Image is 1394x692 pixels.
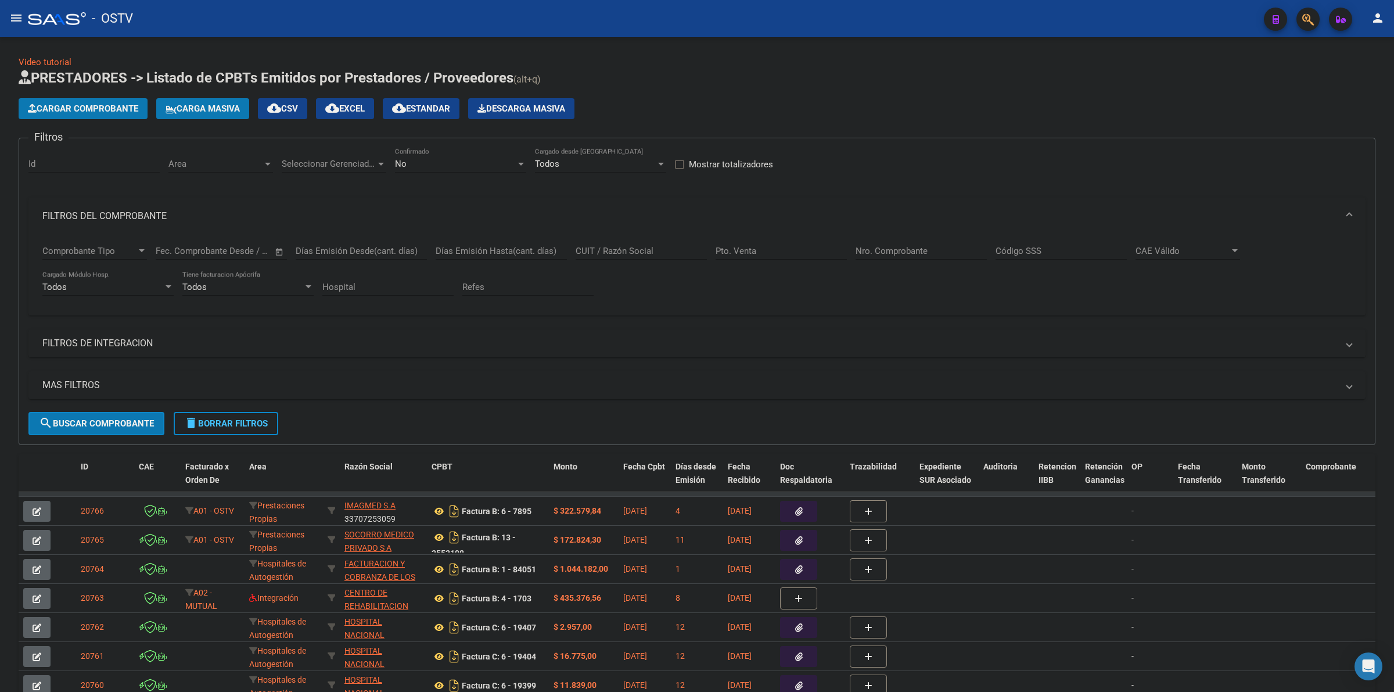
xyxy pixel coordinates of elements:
[623,680,647,690] span: [DATE]
[676,622,685,632] span: 12
[728,506,752,515] span: [DATE]
[81,651,104,661] span: 20761
[168,159,263,169] span: Area
[427,454,549,505] datatable-header-cell: CPBT
[728,651,752,661] span: [DATE]
[468,98,574,119] app-download-masive: Descarga masiva de comprobantes (adjuntos)
[671,454,723,505] datatable-header-cell: Días desde Emisión
[42,210,1338,223] mat-panel-title: FILTROS DEL COMPROBANTE
[623,593,647,603] span: [DATE]
[395,159,407,169] span: No
[676,651,685,661] span: 12
[432,533,516,558] strong: Factura B: 13 - 3552198
[325,101,339,115] mat-icon: cloud_download
[462,594,531,603] strong: Factura B: 4 - 1703
[1034,454,1080,505] datatable-header-cell: Retencion IIBB
[185,462,229,485] span: Facturado x Orden De
[623,462,665,471] span: Fecha Cpbt
[513,74,541,85] span: (alt+q)
[462,565,536,574] strong: Factura B: 1 - 84051
[619,454,671,505] datatable-header-cell: Fecha Cpbt
[344,617,407,666] span: HOSPITAL NACIONAL PROFESOR [PERSON_NAME]
[156,98,249,119] button: Carga Masiva
[462,681,536,690] strong: Factura C: 6 - 19399
[39,416,53,430] mat-icon: search
[1085,462,1124,485] span: Retención Ganancias
[623,564,647,573] span: [DATE]
[344,462,393,471] span: Razón Social
[28,129,69,145] h3: Filtros
[1237,454,1301,505] datatable-header-cell: Monto Transferido
[39,418,154,429] span: Buscar Comprobante
[28,371,1366,399] mat-expansion-panel-header: MAS FILTROS
[850,462,897,471] span: Trazabilidad
[316,98,374,119] button: EXCEL
[979,454,1034,505] datatable-header-cell: Auditoria
[344,615,422,640] div: 30635976809
[344,530,414,553] span: SOCORRO MEDICO PRIVADO S A
[19,57,71,67] a: Video tutorial
[42,282,67,292] span: Todos
[392,103,450,114] span: Estandar
[325,103,365,114] span: EXCEL
[676,462,716,485] span: Días desde Emisión
[689,157,773,171] span: Mostrar totalizadores
[249,462,267,471] span: Area
[623,535,647,544] span: [DATE]
[447,618,462,637] i: Descargar documento
[447,560,462,579] i: Descargar documento
[193,535,234,544] span: A01 - OSTV
[468,98,574,119] button: Descarga Masiva
[249,646,306,669] span: Hospitales de Autogestión
[81,535,104,544] span: 20765
[258,98,307,119] button: CSV
[81,622,104,632] span: 20762
[81,506,104,515] span: 20766
[92,6,133,31] span: - OSTV
[1131,564,1134,573] span: -
[249,593,299,603] span: Integración
[447,589,462,608] i: Descargar documento
[273,245,286,259] button: Open calendar
[181,454,245,505] datatable-header-cell: Facturado x Orden De
[1127,454,1173,505] datatable-header-cell: OP
[1131,506,1134,515] span: -
[184,416,198,430] mat-icon: delete
[462,652,536,661] strong: Factura C: 6 - 19404
[676,535,685,544] span: 11
[1173,454,1237,505] datatable-header-cell: Fecha Transferido
[344,588,408,650] span: CENTRO DE REHABILITACION PEDIATRICA [PERSON_NAME] S.R.L.
[554,535,601,544] strong: $ 172.824,30
[166,103,240,114] span: Carga Masiva
[28,103,138,114] span: Cargar Comprobante
[432,462,452,471] span: CPBT
[1306,462,1356,471] span: Comprobante
[676,564,680,573] span: 1
[249,530,304,553] span: Prestaciones Propias
[535,159,559,169] span: Todos
[76,454,134,505] datatable-header-cell: ID
[344,644,422,669] div: 30635976809
[780,462,832,485] span: Doc Respaldatoria
[139,462,154,471] span: CAE
[676,506,680,515] span: 4
[1131,593,1134,603] span: -
[1131,680,1134,690] span: -
[42,379,1338,392] mat-panel-title: MAS FILTROS
[554,680,597,690] strong: $ 11.839,00
[462,507,531,516] strong: Factura B: 6 - 7895
[19,70,513,86] span: PRESTADORES -> Listado de CPBTs Emitidos por Prestadores / Proveedores
[462,623,536,632] strong: Factura C: 6 - 19407
[623,651,647,661] span: [DATE]
[676,680,685,690] span: 12
[184,418,268,429] span: Borrar Filtros
[344,586,422,611] div: 30713516607
[1131,622,1134,632] span: -
[245,454,323,505] datatable-header-cell: Area
[340,454,427,505] datatable-header-cell: Razón Social
[28,198,1366,235] mat-expansion-panel-header: FILTROS DEL COMPROBANTE
[383,98,459,119] button: Estandar
[344,499,422,524] div: 33707253059
[1131,462,1142,471] span: OP
[134,454,181,505] datatable-header-cell: CAE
